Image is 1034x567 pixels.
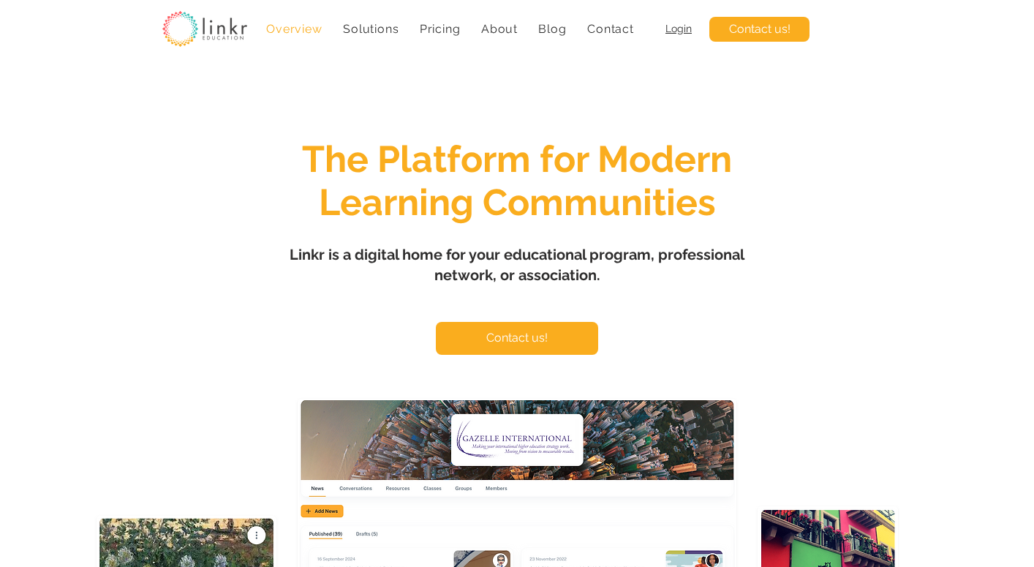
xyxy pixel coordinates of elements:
nav: Site [259,15,641,43]
a: Overview [259,15,330,43]
span: Contact [587,22,634,36]
a: Contact us! [436,322,598,355]
span: The Platform for Modern Learning Communities [302,138,732,224]
span: Overview [266,22,322,36]
a: Contact [580,15,641,43]
a: Pricing [412,15,468,43]
span: Contact us! [486,330,548,346]
a: Blog [531,15,574,43]
div: About [474,15,526,43]
div: Solutions [336,15,407,43]
span: Solutions [343,22,399,36]
span: Pricing [420,22,461,36]
img: linkr_logo_transparentbg.png [162,11,247,47]
span: Contact us! [729,21,790,37]
a: Contact us! [709,17,810,42]
span: About [481,22,518,36]
span: Blog [538,22,566,36]
a: Login [665,23,692,34]
span: Linkr is a digital home for your educational program, professional network, or association. [290,246,744,284]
